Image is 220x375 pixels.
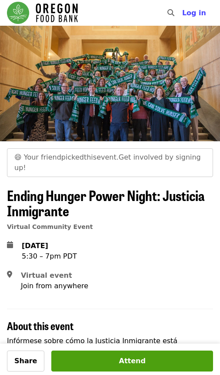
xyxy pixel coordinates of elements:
button: Share [7,351,44,372]
span: About this event [7,318,73,333]
a: Virtual event [21,271,72,280]
span: Log in [182,9,206,17]
div: 5:30 – 7pm PDT [22,251,77,262]
input: Search [180,3,187,24]
button: Log in [175,4,213,22]
span: Join from anywhere [21,282,88,290]
i: calendar icon [7,241,13,249]
strong: [DATE] [22,242,48,250]
i: search icon [167,9,174,17]
p: Infórmese sobre cómo la Justicia Inmigrante está relacionada con nuestra lucha para acabar con el... [7,336,213,367]
img: Oregon Food Bank - Home [7,2,78,24]
a: Virtual Community Event [7,223,93,230]
span: Share [14,357,37,365]
span: Ending Hunger Power Night: Justicia Inmigrante [7,185,205,221]
button: Attend [51,351,213,372]
span: grinning face emoji [14,153,22,161]
span: Your friend picked this event . Get involved by signing up! [14,153,201,172]
i: map-marker-alt icon [7,270,12,279]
